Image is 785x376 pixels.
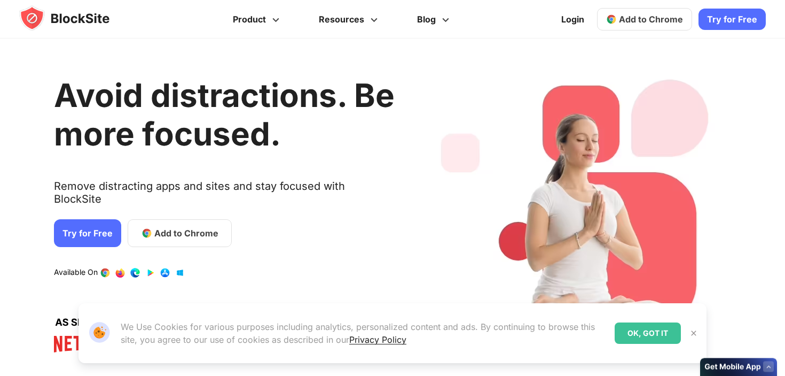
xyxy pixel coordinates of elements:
img: blocksite-icon.5d769676.svg [19,5,130,31]
a: Login [555,6,591,32]
a: Add to Chrome [597,8,692,30]
text: Available On [54,267,98,278]
text: Remove distracting apps and sites and stay focused with BlockSite [54,180,395,214]
a: Try for Free [54,219,121,247]
span: Add to Chrome [619,14,683,25]
p: We Use Cookies for various purposes including analytics, personalized content and ads. By continu... [121,320,606,346]
a: Privacy Policy [349,334,406,345]
button: Close [687,326,701,340]
img: chrome-icon.svg [606,14,617,25]
span: Add to Chrome [154,227,218,240]
img: Close [689,329,698,337]
div: OK, GOT IT [615,323,681,344]
h1: Avoid distractions. Be more focused. [54,76,395,153]
a: Add to Chrome [128,219,232,247]
a: Try for Free [698,9,766,30]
